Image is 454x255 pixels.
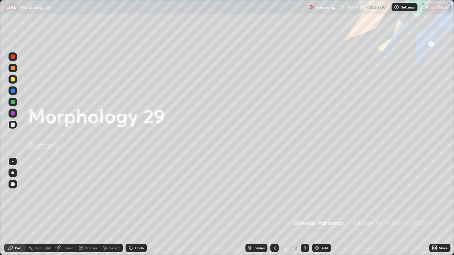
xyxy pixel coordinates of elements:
div: Slides [255,246,265,250]
div: Highlight [35,246,50,250]
div: Add [321,246,328,250]
img: recording.375f2c34.svg [309,4,314,10]
button: End Class [422,3,450,11]
p: Morphology 29 [21,4,50,10]
div: Eraser [62,246,73,250]
div: Select [109,246,120,250]
div: 2 [282,246,289,250]
p: Settings [401,5,415,9]
div: 2 [294,245,298,251]
div: Pen [15,246,21,250]
div: / [290,246,292,250]
img: class-settings-icons [394,4,399,10]
div: Shapes [85,246,97,250]
div: More [439,246,448,250]
img: add-slide-button [314,245,320,251]
div: Undo [135,246,144,250]
p: Recording [316,5,336,10]
p: LIVE [6,4,16,10]
img: end-class-cross [424,4,430,10]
